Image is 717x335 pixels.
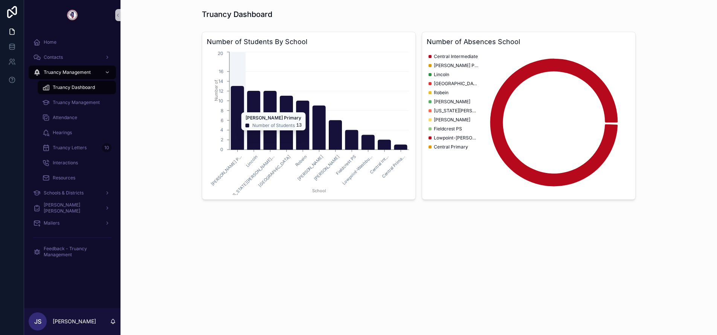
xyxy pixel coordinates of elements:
h1: Truancy Dashboard [202,9,272,20]
text: [US_STATE][PERSON_NAME]... [229,154,275,201]
tspan: 14 [218,78,223,84]
div: chart [207,50,411,195]
div: scrollable content [24,30,121,268]
span: Feedback - Truancy Management [44,246,108,258]
a: Feedback - Truancy Management [29,245,116,259]
span: Resources [53,175,75,181]
span: [PERSON_NAME] Primary [434,63,479,69]
span: [PERSON_NAME] [434,99,470,105]
text: Lincoln [245,154,259,168]
span: Schools & Districts [44,190,84,196]
text: [PERSON_NAME] P... [210,154,243,187]
span: Hearings [53,130,72,136]
tspan: 10 [218,98,223,104]
p: [PERSON_NAME] [53,318,96,325]
span: Home [44,39,56,45]
tspan: 20 [218,50,223,56]
tspan: 8 [221,108,223,113]
tspan: School [312,188,326,193]
span: Attendance [53,115,77,121]
img: App logo [66,9,78,21]
span: Interactions [53,160,78,166]
a: Truancy Management [29,66,116,79]
a: [PERSON_NAME] [PERSON_NAME] [29,201,116,215]
span: Lincoln [434,72,449,78]
tspan: 2 [221,137,223,142]
text: Lowpoint-Washbu... [341,154,373,186]
h3: Number of Absences School [427,37,631,47]
span: Truancy Management [53,99,100,106]
a: Mailers [29,216,116,230]
span: Truancy Management [44,69,91,75]
text: Central Int... [369,154,389,175]
text: Fieldcrest PS [335,154,357,176]
span: Truancy Letters [53,145,87,151]
div: chart [427,50,631,195]
a: Resources [38,171,116,185]
text: [GEOGRAPHIC_DATA] [258,154,292,188]
span: Contacts [44,54,63,60]
tspan: Number of [214,80,219,101]
span: [PERSON_NAME] [434,117,470,123]
a: Attendance [38,111,116,124]
span: [US_STATE][PERSON_NAME][GEOGRAPHIC_DATA] [434,108,479,114]
a: Home [29,35,116,49]
span: Lowpoint-[PERSON_NAME]/SR High [434,135,479,141]
text: Robein [294,154,308,168]
a: Truancy Management [38,96,116,109]
a: Contacts [29,50,116,64]
span: Mailers [44,220,59,226]
text: Central Prima... [381,154,406,179]
a: Truancy Dashboard [38,81,116,94]
tspan: 6 [221,118,223,123]
a: Schools & Districts [29,186,116,200]
tspan: 16 [219,69,223,74]
text: [PERSON_NAME] [313,154,341,182]
span: Truancy Dashboard [53,84,95,90]
span: JS [34,317,41,326]
span: Central Primary [434,144,468,150]
span: Robein [434,90,449,96]
span: Fieldcrest PS [434,126,462,132]
a: Truancy Letters10 [38,141,116,154]
a: Interactions [38,156,116,170]
h3: Number of Students By School [207,37,411,47]
text: [PERSON_NAME] [296,154,324,182]
div: 10 [102,143,111,152]
tspan: 0 [220,147,223,152]
span: [PERSON_NAME] [PERSON_NAME] [44,202,99,214]
span: [GEOGRAPHIC_DATA] [434,81,479,87]
tspan: 4 [220,127,223,133]
a: Hearings [38,126,116,139]
span: Central Intermediate [434,54,478,60]
tspan: 12 [219,88,223,94]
